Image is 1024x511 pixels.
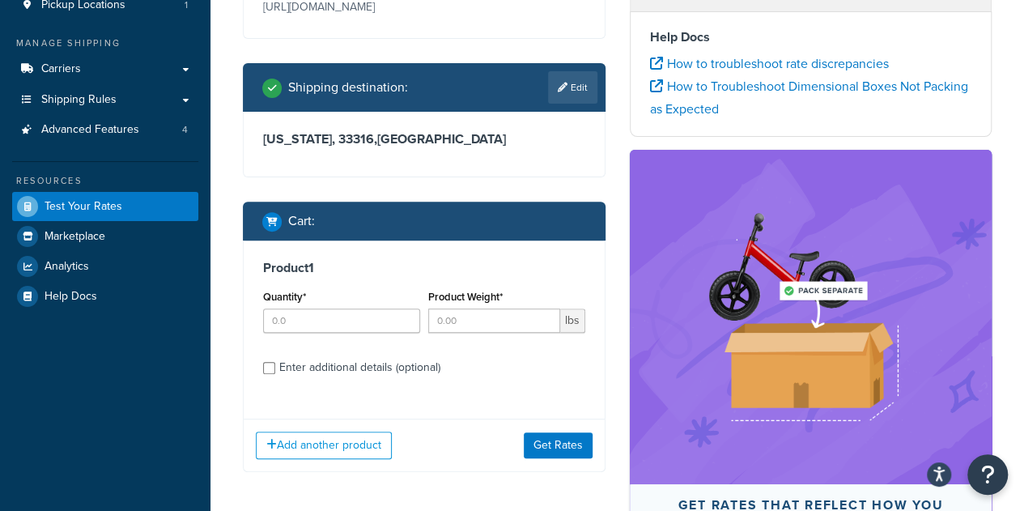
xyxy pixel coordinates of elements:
[279,356,440,379] div: Enter additional details (optional)
[12,222,198,251] a: Marketplace
[967,454,1008,495] button: Open Resource Center
[256,432,392,459] button: Add another product
[263,260,585,276] h3: Product 1
[12,36,198,50] div: Manage Shipping
[428,309,560,333] input: 0.00
[288,80,408,95] h2: Shipping destination :
[650,28,972,47] h4: Help Docs
[12,252,198,281] a: Analytics
[12,115,198,145] li: Advanced Features
[548,71,597,104] a: Edit
[263,309,420,333] input: 0.0
[689,174,932,460] img: feature-image-dim-d40ad3071a2b3c8e08177464837368e35600d3c5e73b18a22c1e4bb210dc32ac.png
[12,115,198,145] a: Advanced Features4
[263,362,275,374] input: Enter additional details (optional)
[12,54,198,84] a: Carriers
[12,85,198,115] a: Shipping Rules
[263,131,585,147] h3: [US_STATE], 33316 , [GEOGRAPHIC_DATA]
[650,54,889,73] a: How to troubleshoot rate discrepancies
[41,93,117,107] span: Shipping Rules
[182,123,188,137] span: 4
[288,214,315,228] h2: Cart :
[524,432,593,458] button: Get Rates
[45,230,105,244] span: Marketplace
[12,174,198,188] div: Resources
[12,282,198,311] a: Help Docs
[45,290,97,304] span: Help Docs
[12,192,198,221] a: Test Your Rates
[41,123,139,137] span: Advanced Features
[650,77,968,118] a: How to Troubleshoot Dimensional Boxes Not Packing as Expected
[428,291,503,303] label: Product Weight*
[263,291,306,303] label: Quantity*
[41,62,81,76] span: Carriers
[45,200,122,214] span: Test Your Rates
[45,260,89,274] span: Analytics
[560,309,585,333] span: lbs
